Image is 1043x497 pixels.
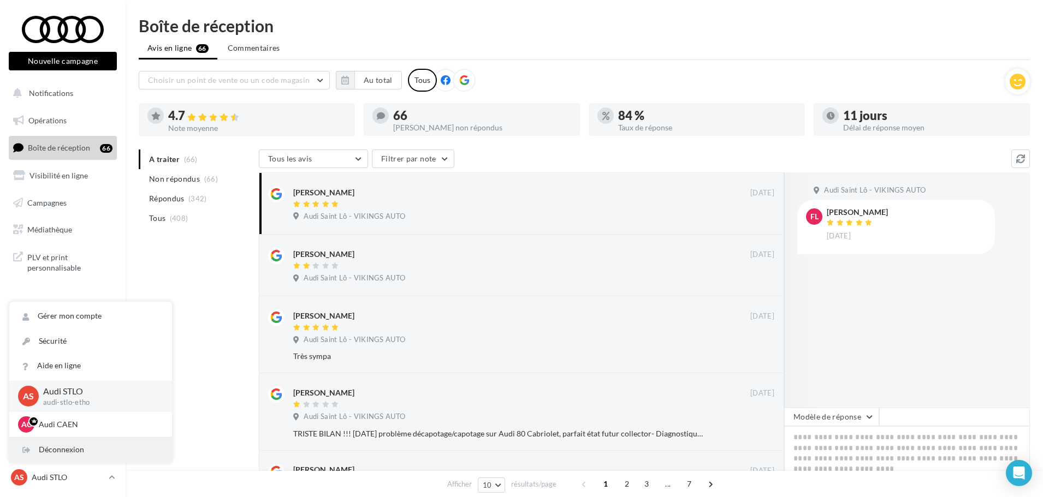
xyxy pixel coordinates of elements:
[168,124,346,132] div: Note moyenne
[293,249,354,260] div: [PERSON_NAME]
[750,250,774,260] span: [DATE]
[293,387,354,398] div: [PERSON_NAME]
[149,173,200,184] span: Non répondus
[188,194,207,203] span: (342)
[9,467,117,488] a: AS Audi STLO
[750,188,774,198] span: [DATE]
[27,225,72,234] span: Médiathèque
[139,17,1030,34] div: Boîte de réception
[336,71,402,89] button: Au total
[304,335,405,345] span: Audi Saint Lô - VIKINGS AUTO
[293,310,354,321] div: [PERSON_NAME]
[29,88,73,98] span: Notifications
[7,82,115,105] button: Notifications
[293,464,354,475] div: [PERSON_NAME]
[149,193,185,204] span: Répondus
[259,149,368,168] button: Tous les avis
[810,211,819,222] span: fl
[680,475,698,493] span: 7
[268,154,312,163] span: Tous les avis
[372,149,454,168] button: Filtrer par note
[7,218,119,241] a: Médiathèque
[597,475,614,493] span: 1
[43,385,155,398] p: Audi STLO
[827,208,888,216] div: [PERSON_NAME]
[393,110,571,122] div: 66
[27,197,67,207] span: Campagnes
[148,75,310,85] span: Choisir un point de vente ou un code magasin
[9,438,172,462] div: Déconnexion
[168,110,346,122] div: 4.7
[7,164,119,187] a: Visibilité en ligne
[7,191,119,214] a: Campagnes
[638,475,655,493] span: 3
[43,398,155,408] p: audi-stlo-etho
[21,419,32,430] span: AC
[447,479,472,489] span: Afficher
[304,412,405,422] span: Audi Saint Lô - VIKINGS AUTO
[9,304,172,328] a: Gérer mon compte
[1006,460,1032,486] div: Open Intercom Messenger
[139,71,330,89] button: Choisir un point de vente ou un code magasin
[170,214,188,223] span: (408)
[39,419,159,430] p: Audi CAEN
[28,143,90,152] span: Boîte de réception
[7,245,119,278] a: PLV et print personnalisable
[100,144,112,153] div: 66
[7,109,119,132] a: Opérations
[304,273,405,283] span: Audi Saint Lô - VIKINGS AUTO
[827,231,851,241] span: [DATE]
[478,477,506,493] button: 10
[354,71,402,89] button: Au total
[27,250,112,273] span: PLV et print personnalisable
[7,136,119,159] a: Boîte de réception66
[750,388,774,398] span: [DATE]
[659,475,677,493] span: ...
[293,428,703,439] div: TRISTE BILAN !!! [DATE] problème décapotage/capotage sur Audi 80 Cabriolet, parfait état futur co...
[750,466,774,476] span: [DATE]
[483,481,492,489] span: 10
[228,43,280,53] span: Commentaires
[32,472,104,483] p: Audi STLO
[9,329,172,354] a: Sécurité
[204,175,218,183] span: (66)
[14,472,24,483] span: AS
[843,124,1021,131] div: Délai de réponse moyen
[9,354,172,378] a: Aide en ligne
[408,69,437,92] div: Tous
[843,110,1021,122] div: 11 jours
[750,312,774,321] span: [DATE]
[824,185,926,195] span: Audi Saint Lô - VIKINGS AUTO
[618,110,796,122] div: 84 %
[618,475,636,493] span: 2
[149,213,165,224] span: Tous
[293,187,354,198] div: [PERSON_NAME]
[511,479,556,489] span: résultats/page
[393,124,571,131] div: [PERSON_NAME] non répondus
[29,171,88,180] span: Visibilité en ligne
[304,212,405,221] span: Audi Saint Lô - VIKINGS AUTO
[23,390,34,403] span: AS
[28,116,67,125] span: Opérations
[784,408,879,426] button: Modèle de réponse
[618,124,796,131] div: Taux de réponse
[293,351,703,362] div: Très sympa
[9,52,117,70] button: Nouvelle campagne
